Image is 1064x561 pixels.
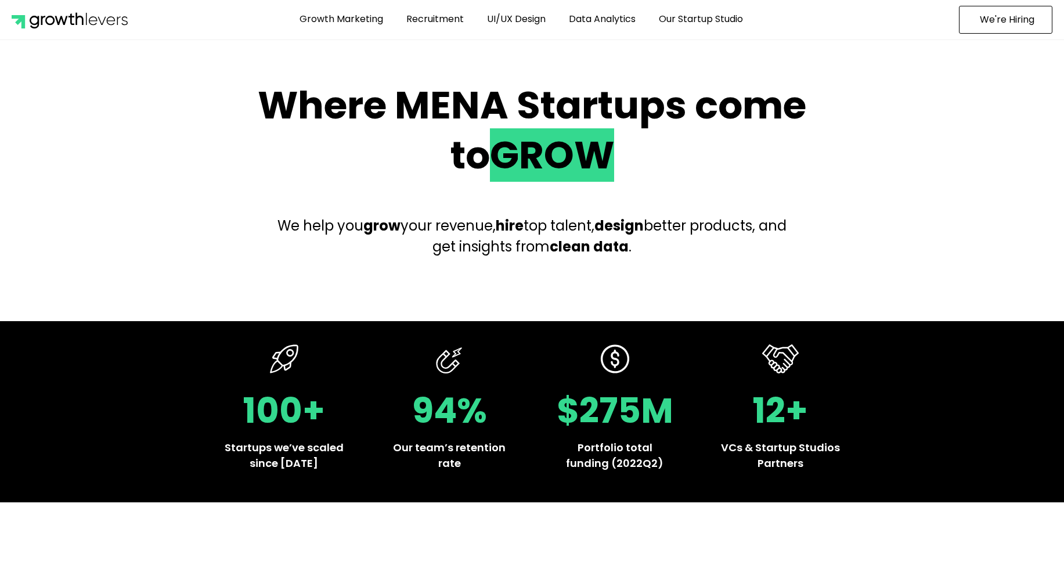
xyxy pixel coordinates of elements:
a: Recruitment [398,6,473,33]
span: GROW [490,128,614,182]
b: design [594,216,644,235]
b: grow [363,216,401,235]
h2: 94% [390,393,509,428]
a: Growth Marketing [291,6,392,33]
p: Startups we’ve scaled since [DATE] [225,440,344,471]
p: VCs & Startup Studios Partners [721,440,840,471]
p: Our team’s retention rate [390,440,509,471]
a: UI/UX Design [478,6,554,33]
nav: Menu [168,6,875,33]
a: We're Hiring [959,6,1052,34]
p: We help you your revenue, top talent, better products, and get insights from . [268,215,796,257]
h2: Where MENA Startups come to [245,81,820,181]
b: clean data [550,237,629,256]
h2: 100+ [225,393,344,428]
h2: $275M [556,393,675,428]
span: We're Hiring [980,15,1034,24]
p: Portfolio total funding (2022Q2) [556,440,675,471]
a: Our Startup Studio [650,6,752,33]
a: Data Analytics [560,6,644,33]
b: hire [496,216,524,235]
h2: 12+ [721,393,840,428]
